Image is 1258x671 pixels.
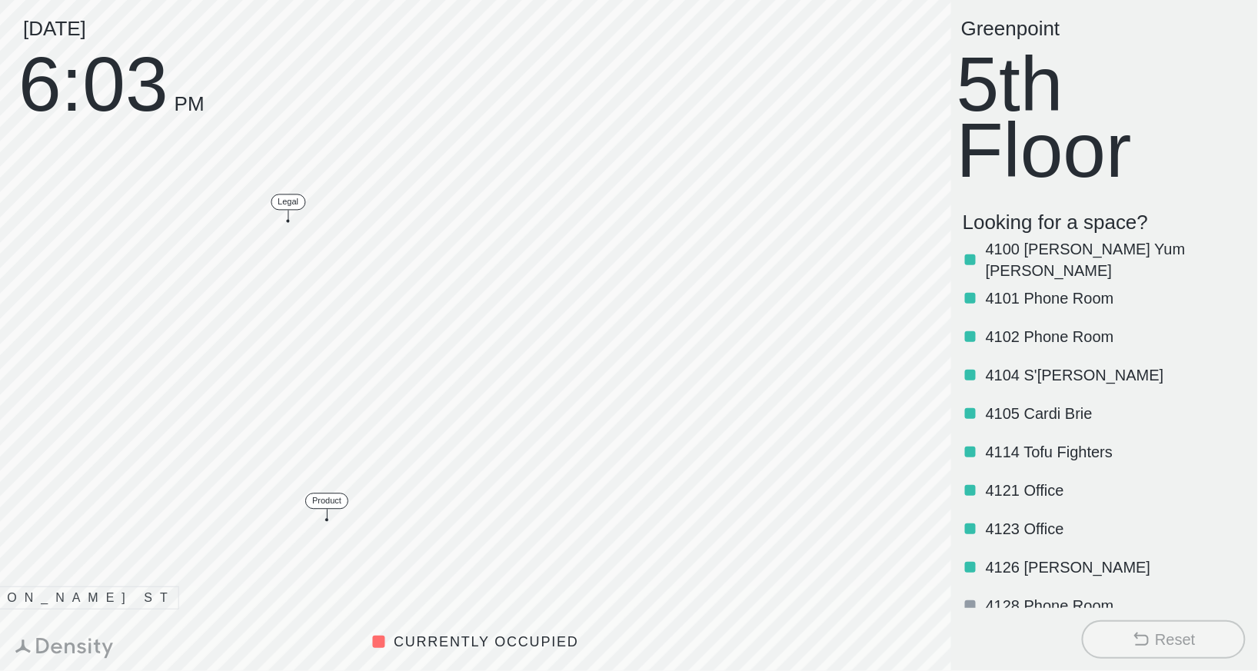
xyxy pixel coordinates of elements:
p: 4114 Tofu Fighters [986,441,1243,463]
div: Reset [1155,629,1195,650]
p: 4102 Phone Room [986,326,1243,347]
p: 4121 Office [986,480,1243,501]
p: Looking for a space? [963,211,1246,234]
p: 4100 [PERSON_NAME] Yum [PERSON_NAME] [986,238,1243,281]
p: 4126 [PERSON_NAME] [986,556,1243,578]
p: 4105 Cardi Brie [986,403,1243,424]
p: 4123 Office [986,518,1243,540]
p: 4104 S'[PERSON_NAME] [986,364,1243,386]
button: Reset [1082,620,1246,659]
p: 4101 Phone Room [986,287,1243,309]
p: 4128 Phone Room [986,595,1243,616]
